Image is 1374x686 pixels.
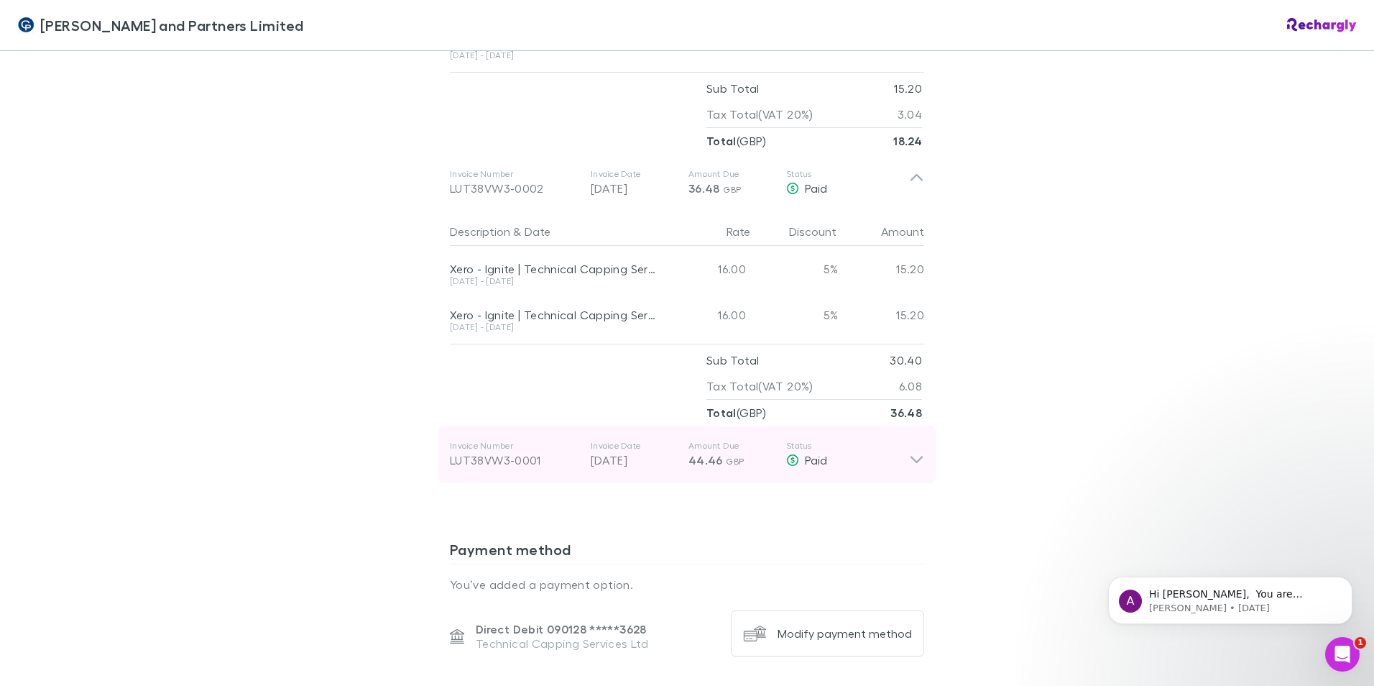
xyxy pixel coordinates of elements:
[688,440,775,452] p: Amount Due
[890,406,922,420] strong: 36.48
[706,373,813,399] p: Tax Total (VAT 20%)
[665,246,752,292] div: 16.00
[450,51,660,60] div: [DATE] - [DATE]
[450,168,579,180] p: Invoice Number
[894,76,922,101] p: 15.20
[450,217,510,246] button: Description
[450,541,924,564] h3: Payment method
[752,292,838,338] div: 5%
[450,452,579,469] div: LUT38VW3-0001
[1287,18,1357,32] img: Rechargly Logo
[1325,637,1360,672] iframe: Intercom live chat
[706,400,767,426] p: ( GBP )
[731,610,924,657] button: Modify payment method
[688,453,723,467] span: 44.46
[591,452,677,469] p: [DATE]
[726,456,744,467] span: GBP
[786,440,909,452] p: Status
[450,440,579,452] p: Invoice Number
[591,440,677,452] p: Invoice Date
[476,636,648,651] p: Technical Capping Services Ltd
[525,217,550,246] button: Date
[706,76,759,101] p: Sub Total
[688,168,775,180] p: Amount Due
[450,262,660,276] div: Xero - Ignite | Technical Capping Services Limited
[1087,546,1374,647] iframe: Intercom notifications message
[450,277,660,285] div: [DATE] - [DATE]
[706,128,767,154] p: ( GBP )
[591,180,677,197] p: [DATE]
[838,246,924,292] div: 15.20
[591,168,677,180] p: Invoice Date
[450,180,579,197] div: LUT38VW3-0002
[706,347,759,373] p: Sub Total
[1355,637,1366,649] span: 1
[805,181,827,195] span: Paid
[890,347,922,373] p: 30.40
[723,184,741,195] span: GBP
[450,308,660,322] div: Xero - Ignite | Technical Capping Services Limited
[805,453,827,467] span: Paid
[778,626,912,641] div: Modify payment method
[893,134,922,148] strong: 18.24
[743,622,766,645] img: Modify payment method's Logo
[665,292,752,338] div: 16.00
[40,14,304,36] span: [PERSON_NAME] and Partners Limited
[899,373,922,399] p: 6.08
[450,217,660,246] div: &
[706,101,813,127] p: Tax Total (VAT 20%)
[688,181,720,196] span: 36.48
[706,134,737,148] strong: Total
[706,406,737,420] strong: Total
[438,154,936,211] div: Invoice NumberLUT38VW3-0002Invoice Date[DATE]Amount Due36.48 GBPStatusPaid
[898,101,922,127] p: 3.04
[752,246,838,292] div: 5%
[450,576,924,593] p: You’ve added a payment option.
[17,17,34,34] img: Coates and Partners Limited's Logo
[438,426,936,483] div: Invoice NumberLUT38VW3-0001Invoice Date[DATE]Amount Due44.46 GBPStatusPaid
[786,168,909,180] p: Status
[476,622,648,636] p: Direct Debit 090128 ***** 3628
[838,292,924,338] div: 15.20
[450,323,660,331] div: [DATE] - [DATE]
